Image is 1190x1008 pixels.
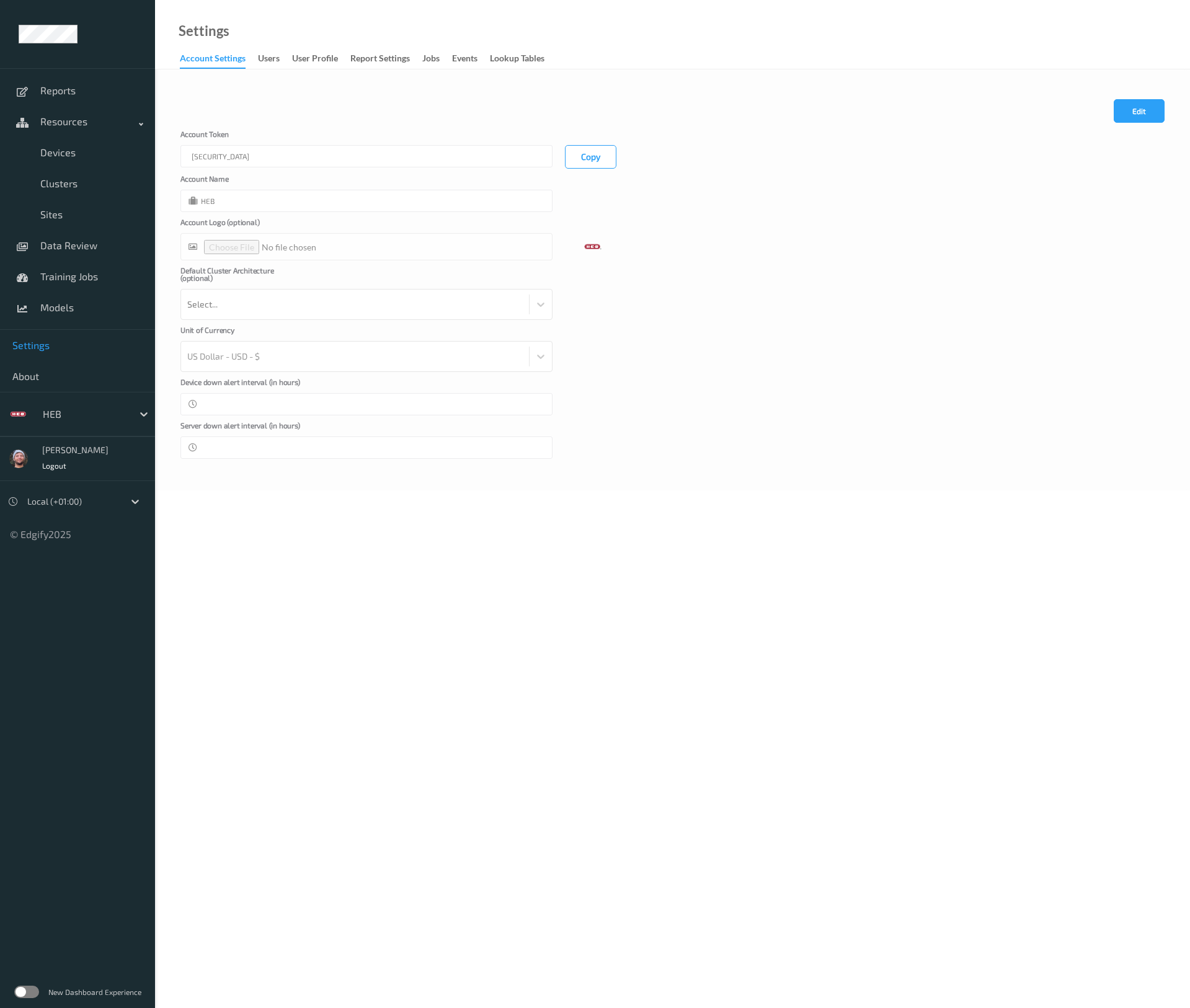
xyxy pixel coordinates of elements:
a: events [452,50,490,68]
div: Lookup Tables [490,52,544,68]
div: User Profile [292,52,338,68]
button: Edit [1114,99,1165,123]
label: Account Token [180,130,304,145]
a: Jobs [422,50,452,68]
a: Account Settings [180,50,258,69]
label: Account Logo (optional) [180,218,304,233]
div: Jobs [422,52,440,68]
div: Report Settings [350,52,410,68]
a: Settings [179,25,229,37]
label: Device down alert interval (in hours) [180,378,304,393]
a: Lookup Tables [490,50,557,68]
div: Account Settings [180,52,246,69]
div: users [258,52,280,68]
label: Server down alert interval (in hours) [180,422,304,436]
a: Report Settings [350,50,422,68]
label: Account Name [180,175,304,190]
label: Default Cluster Architecture (optional) [180,267,304,289]
label: Unit of Currency [180,326,304,341]
a: users [258,50,292,68]
button: Copy [565,145,616,169]
div: events [452,52,477,68]
a: User Profile [292,50,350,68]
